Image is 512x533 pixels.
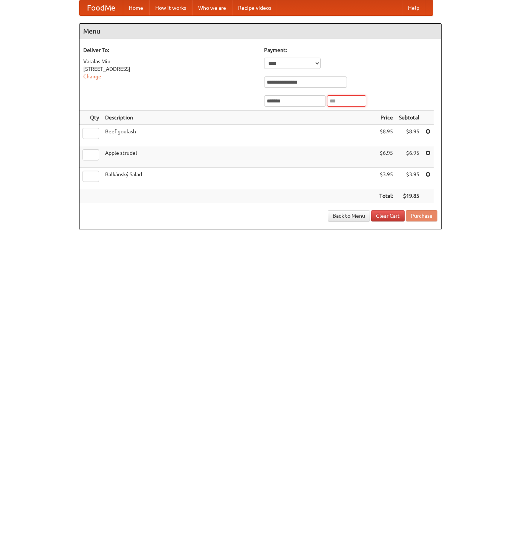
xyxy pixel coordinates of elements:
a: Home [123,0,149,15]
td: Balkánský Salad [102,168,376,189]
a: Change [83,73,101,79]
td: $3.95 [376,168,396,189]
a: How it works [149,0,192,15]
button: Purchase [406,210,437,221]
td: $6.95 [396,146,422,168]
div: Varalas Miu [83,58,257,65]
td: $3.95 [396,168,422,189]
a: Recipe videos [232,0,277,15]
a: Clear Cart [371,210,405,221]
th: Qty [79,111,102,125]
h5: Payment: [264,46,437,54]
th: Subtotal [396,111,422,125]
td: $8.95 [396,125,422,146]
td: $8.95 [376,125,396,146]
h5: Deliver To: [83,46,257,54]
div: [STREET_ADDRESS] [83,65,257,73]
h4: Menu [79,24,441,39]
th: Price [376,111,396,125]
a: Help [402,0,425,15]
td: $6.95 [376,146,396,168]
th: Total: [376,189,396,203]
td: Beef goulash [102,125,376,146]
td: Apple strudel [102,146,376,168]
th: $19.85 [396,189,422,203]
a: FoodMe [79,0,123,15]
th: Description [102,111,376,125]
a: Who we are [192,0,232,15]
a: Back to Menu [328,210,370,221]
